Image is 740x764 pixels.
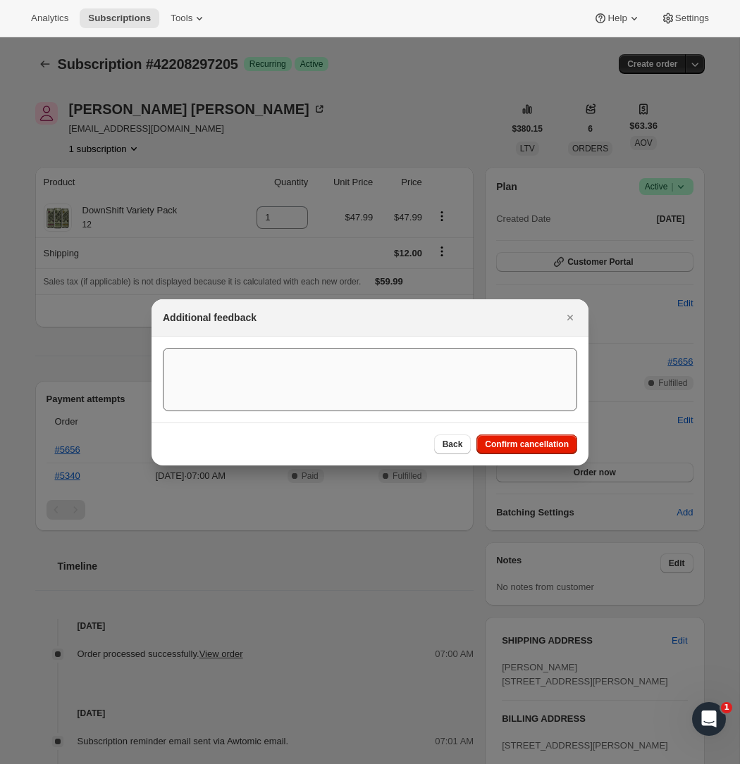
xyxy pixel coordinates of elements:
[476,434,577,454] button: Confirm cancellation
[162,8,215,28] button: Tools
[88,13,151,24] span: Subscriptions
[171,13,192,24] span: Tools
[675,13,709,24] span: Settings
[585,8,649,28] button: Help
[653,8,717,28] button: Settings
[80,8,159,28] button: Subscriptions
[163,311,257,325] h2: Additional feedback
[560,308,580,327] button: Close
[31,13,68,24] span: Analytics
[692,702,726,736] iframe: Intercom live chat
[443,439,463,450] span: Back
[434,434,471,454] button: Back
[485,439,569,450] span: Confirm cancellation
[608,13,627,24] span: Help
[23,8,77,28] button: Analytics
[721,702,732,713] span: 1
